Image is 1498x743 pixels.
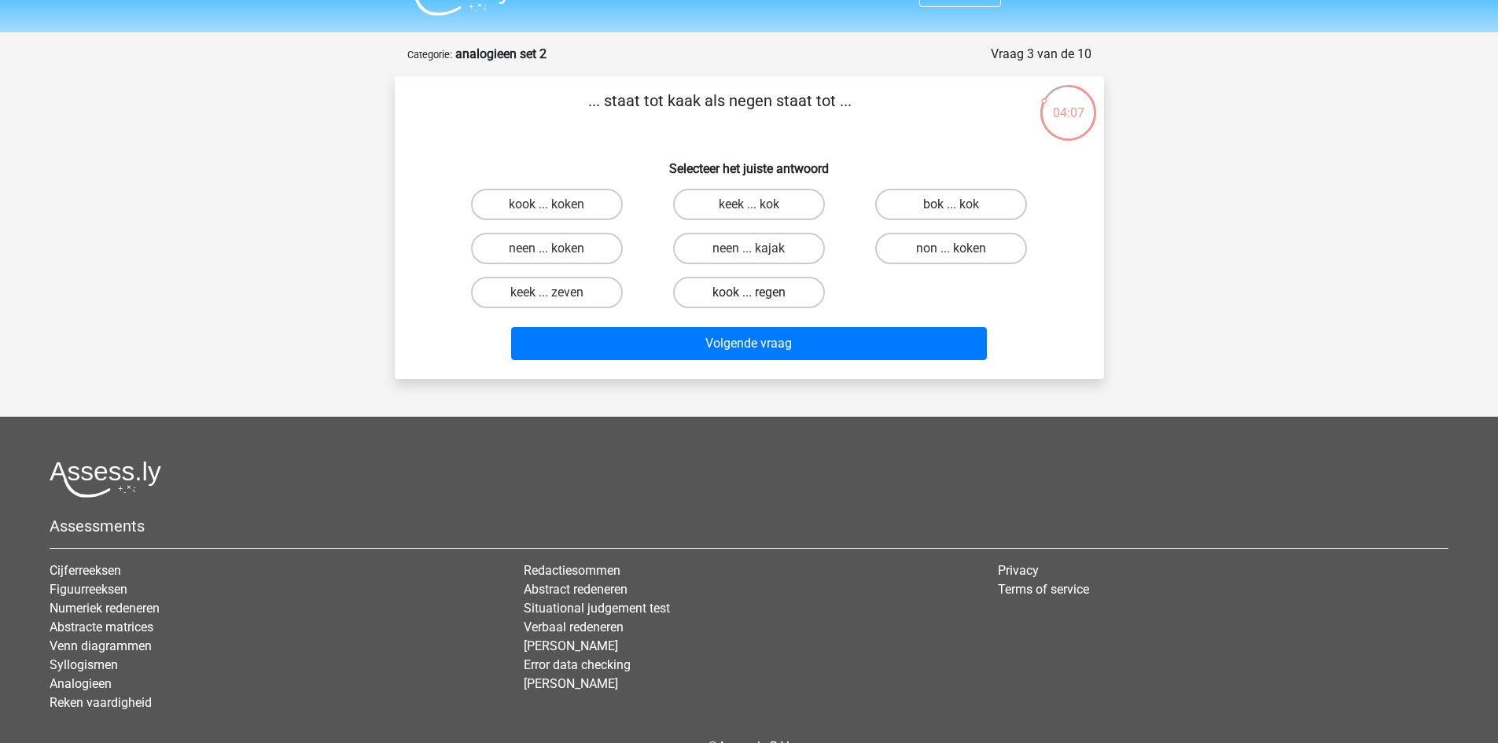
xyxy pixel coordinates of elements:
label: non ... koken [875,233,1027,264]
a: Analogieen [50,676,112,691]
h5: Assessments [50,517,1448,535]
a: Terms of service [998,582,1089,597]
label: kook ... koken [471,189,623,220]
div: 04:07 [1039,83,1098,123]
a: Numeriek redeneren [50,601,160,616]
a: Cijferreeksen [50,563,121,578]
a: Situational judgement test [524,601,670,616]
a: Syllogismen [50,657,118,672]
a: Abstracte matrices [50,620,153,634]
label: keek ... kok [673,189,825,220]
label: neen ... koken [471,233,623,264]
a: [PERSON_NAME] [524,676,618,691]
h6: Selecteer het juiste antwoord [420,149,1079,176]
a: Abstract redeneren [524,582,628,597]
label: keek ... zeven [471,277,623,308]
a: Figuurreeksen [50,582,127,597]
a: Verbaal redeneren [524,620,624,634]
label: neen ... kajak [673,233,825,264]
div: Vraag 3 van de 10 [991,45,1091,64]
label: bok ... kok [875,189,1027,220]
label: kook ... regen [673,277,825,308]
a: [PERSON_NAME] [524,638,618,653]
a: Error data checking [524,657,631,672]
p: ... staat tot kaak als negen staat tot ... [420,89,1020,136]
img: Assessly logo [50,461,161,498]
a: Venn diagrammen [50,638,152,653]
button: Volgende vraag [511,327,987,360]
strong: analogieen set 2 [455,46,547,61]
a: Privacy [998,563,1039,578]
a: Redactiesommen [524,563,620,578]
a: Reken vaardigheid [50,695,152,710]
small: Categorie: [407,49,452,61]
